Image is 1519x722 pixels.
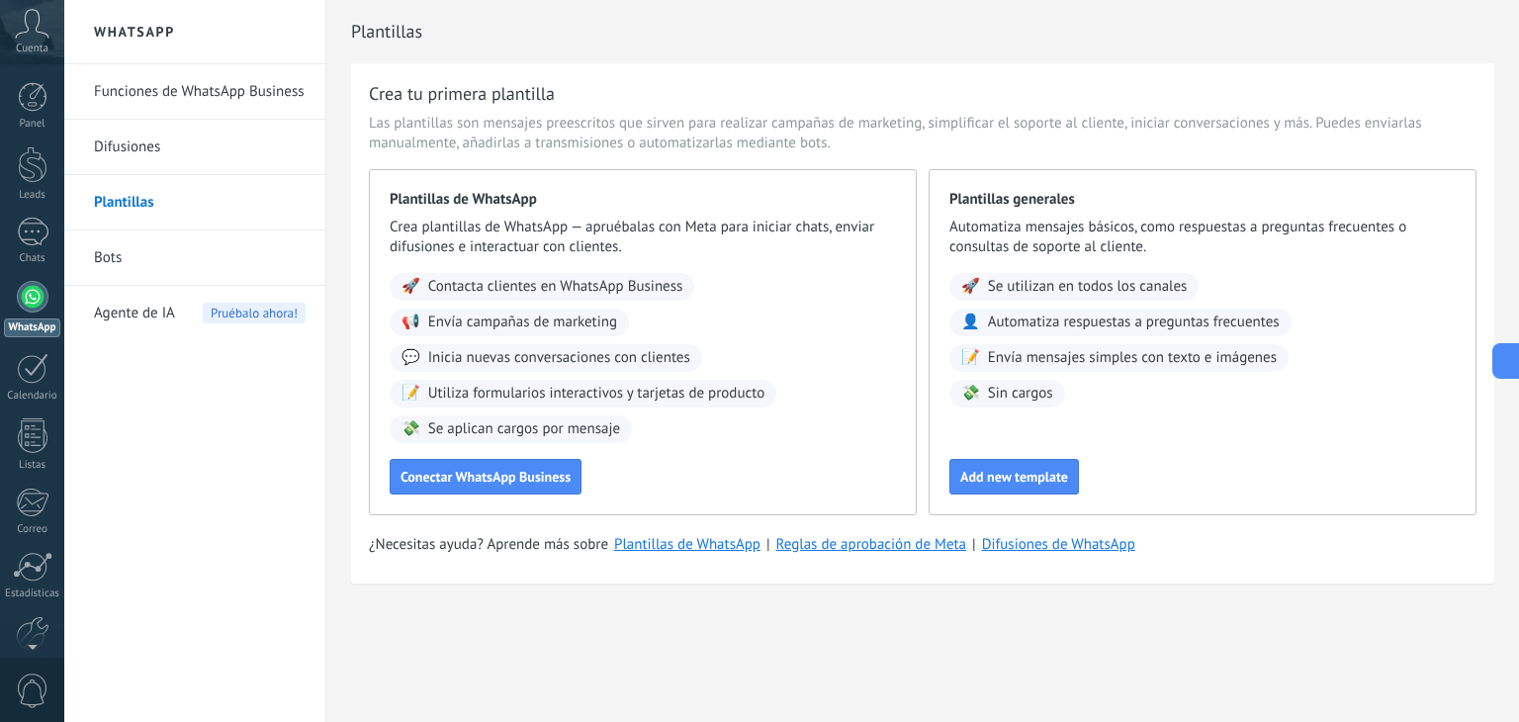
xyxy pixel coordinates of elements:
a: Funciones de WhatsApp Business [94,64,306,120]
span: Contacta clientes en WhatsApp Business [428,277,683,297]
span: Plantillas de WhatsApp [390,190,896,210]
span: Automatiza respuestas a preguntas frecuentes [988,313,1280,332]
a: Agente de IAPruébalo ahora! [94,286,306,341]
span: Crea plantillas de WhatsApp — apruébalas con Meta para iniciar chats, enviar difusiones e interac... [390,218,896,257]
span: Inicia nuevas conversaciones con clientes [428,348,690,368]
a: Plantillas [94,175,306,230]
li: Agente de IA [64,286,325,340]
li: Bots [64,230,325,286]
span: Pruébalo ahora! [203,303,306,323]
div: Panel [4,118,61,131]
button: Add new template [949,459,1079,495]
li: Plantillas [64,175,325,230]
h3: Crea tu primera plantilla [369,81,555,106]
div: Leads [4,189,61,202]
div: WhatsApp [4,318,60,337]
div: | | [369,535,1476,555]
span: Cuenta [16,43,48,55]
span: 🚀 [961,277,980,297]
span: 📝 [402,384,420,404]
span: Envía mensajes simples con texto e imágenes [988,348,1277,368]
span: 💸 [961,384,980,404]
span: Add new template [960,470,1068,484]
li: Funciones de WhatsApp Business [64,64,325,120]
span: Utiliza formularios interactivos y tarjetas de producto [428,384,765,404]
span: 📢 [402,313,420,332]
span: 👤 [961,313,980,332]
a: Difusiones de WhatsApp [982,535,1135,554]
span: 📝 [961,348,980,368]
span: 💸 [402,419,420,439]
a: Bots [94,230,306,286]
span: 💬 [402,348,420,368]
span: Sin cargos [988,384,1053,404]
div: Estadísticas [4,587,61,600]
span: Se utilizan en todos los canales [988,277,1188,297]
span: Envía campañas de marketing [428,313,617,332]
a: Difusiones [94,120,306,175]
div: Chats [4,252,61,265]
span: 🚀 [402,277,420,297]
div: Correo [4,523,61,536]
span: Las plantillas son mensajes preescritos que sirven para realizar campañas de marketing, simplific... [369,114,1476,153]
h2: Plantillas [351,12,1494,51]
span: Automatiza mensajes básicos, como respuestas a preguntas frecuentes o consultas de soporte al cli... [949,218,1456,257]
span: Agente de IA [94,286,175,341]
span: Se aplican cargos por mensaje [428,419,620,439]
div: Calendario [4,390,61,403]
div: Listas [4,459,61,472]
span: Plantillas generales [949,190,1456,210]
span: Conectar WhatsApp Business [401,470,571,484]
button: Conectar WhatsApp Business [390,459,581,495]
a: Reglas de aprobación de Meta [776,535,967,554]
span: ¿Necesitas ayuda? Aprende más sobre [369,535,608,555]
a: Plantillas de WhatsApp [614,535,760,554]
li: Difusiones [64,120,325,175]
